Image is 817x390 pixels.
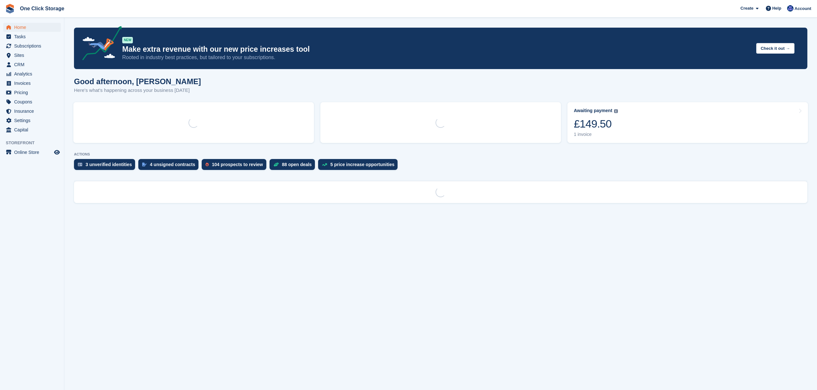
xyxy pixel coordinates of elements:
span: Tasks [14,32,53,41]
a: menu [3,107,61,116]
img: price-adjustments-announcement-icon-8257ccfd72463d97f412b2fc003d46551f7dbcb40ab6d574587a9cd5c0d94... [77,26,122,63]
a: menu [3,97,61,106]
img: deal-1b604bf984904fb50ccaf53a9ad4b4a5d6e5aea283cecdc64d6e3604feb123c2.svg [273,162,279,167]
h1: Good afternoon, [PERSON_NAME] [74,77,201,86]
span: Account [794,5,811,12]
img: Thomas [787,5,794,12]
img: verify_identity-adf6edd0f0f0b5bbfe63781bf79b02c33cf7c696d77639b501bdc392416b5a36.svg [78,163,82,166]
img: icon-info-grey-7440780725fd019a000dd9b08b2336e03edf1995a4989e88bcd33f0948082b44.svg [614,109,618,113]
img: stora-icon-8386f47178a22dfd0bd8f6a31ec36ba5ce8667c1dd55bd0f319d3a0aa187defe.svg [5,4,15,13]
span: Sites [14,51,53,60]
img: price_increase_opportunities-93ffe204e8149a01c8c9dc8f82e8f89637d9d84a8eef4429ea346261dce0b2c0.svg [322,163,327,166]
a: 104 prospects to review [202,159,270,173]
div: Awaiting payment [574,108,612,113]
div: NEW [122,37,133,43]
span: Help [772,5,781,12]
a: menu [3,41,61,50]
a: menu [3,51,61,60]
span: Pricing [14,88,53,97]
div: 4 unsigned contracts [150,162,195,167]
div: £149.50 [574,117,618,130]
span: Analytics [14,69,53,78]
a: 5 price increase opportunities [318,159,401,173]
span: CRM [14,60,53,69]
p: Rooted in industry best practices, but tailored to your subscriptions. [122,54,751,61]
a: 3 unverified identities [74,159,138,173]
span: Capital [14,125,53,134]
a: One Click Storage [17,3,67,14]
a: menu [3,69,61,78]
p: Make extra revenue with our new price increases tool [122,45,751,54]
button: Check it out → [756,43,794,54]
img: prospect-51fa495bee0391a8d652442698ab0144808aea92771e9ea1ae160a38d050c398.svg [206,163,209,166]
p: ACTIONS [74,152,807,156]
div: 5 price increase opportunities [330,162,394,167]
span: Subscriptions [14,41,53,50]
img: contract_signature_icon-13c848040528278c33f63329250d36e43548de30e8caae1d1a13099fd9432cc5.svg [142,163,147,166]
p: Here's what's happening across your business [DATE] [74,87,201,94]
span: Settings [14,116,53,125]
span: Storefront [6,140,64,146]
div: 104 prospects to review [212,162,263,167]
div: 1 invoice [574,132,618,137]
a: Awaiting payment £149.50 1 invoice [567,102,808,143]
a: menu [3,79,61,88]
a: menu [3,88,61,97]
a: menu [3,60,61,69]
a: menu [3,116,61,125]
div: 88 open deals [282,162,312,167]
span: Online Store [14,148,53,157]
a: 4 unsigned contracts [138,159,202,173]
span: Insurance [14,107,53,116]
span: Create [740,5,753,12]
span: Home [14,23,53,32]
a: menu [3,148,61,157]
div: 3 unverified identities [86,162,132,167]
span: Invoices [14,79,53,88]
a: Preview store [53,148,61,156]
a: menu [3,125,61,134]
a: menu [3,32,61,41]
a: 88 open deals [270,159,318,173]
span: Coupons [14,97,53,106]
a: menu [3,23,61,32]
